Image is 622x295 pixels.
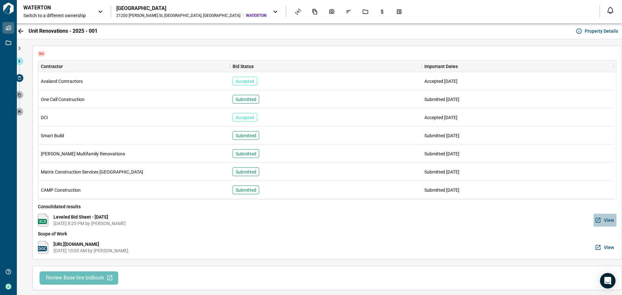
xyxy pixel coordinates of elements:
[116,13,240,18] div: 21200 [PERSON_NAME] St , [GEOGRAPHIC_DATA] , [GEOGRAPHIC_DATA]
[23,12,91,19] span: Switch to a different ownership
[424,133,459,138] span: Submitted [DATE]
[41,78,83,85] span: Avaland Contractors
[604,244,614,251] span: View
[585,28,618,34] span: Property Details
[41,169,143,175] span: Matrix Construction Services [GEOGRAPHIC_DATA]
[230,61,422,72] div: Bid Status
[29,28,98,34] span: Unit Renovations - 2025 - 001
[233,149,259,158] div: Submitted
[23,5,82,11] p: WATERTON
[424,61,458,72] div: Important Dates
[53,241,128,247] span: [URL][DOMAIN_NAME]
[233,77,257,85] div: Accepted
[233,167,259,176] div: Submitted
[38,203,616,210] span: Consolidated results
[38,214,48,227] img: https://docs.google.com/spreadsheets/d/1fjQ3DcYOiPkiDqRcuYuqajLQEaiQk4DtKs0snAxIoRQ
[308,6,322,17] div: Documents
[424,115,457,120] span: Accepted [DATE]
[53,214,126,220] span: Leveled Bid Sheet - [DATE]
[342,6,355,17] div: Issues & Info
[375,6,389,17] div: Budgets
[41,187,81,193] span: CAMP Construction
[233,131,259,140] div: Submitted
[53,220,126,227] span: [DATE] 8:25 PM by [PERSON_NAME]
[233,95,259,104] div: Submitted
[600,273,616,289] div: Open Intercom Messenger
[38,51,45,56] span: Bid
[422,61,614,72] div: Important Dates
[359,6,372,17] div: Jobs
[53,247,128,254] span: [DATE] 10:05 AM by [PERSON_NAME]
[233,113,257,122] div: Accepted
[116,5,266,12] div: [GEOGRAPHIC_DATA]
[41,61,63,72] div: Contractor
[233,186,259,194] div: Submitted
[604,217,614,223] span: View
[233,61,254,72] div: Bid Status
[291,6,305,17] div: Asset View
[424,97,459,102] span: Submitted [DATE]
[325,6,339,17] div: Photos
[41,132,64,139] span: Smart Build
[605,5,616,16] button: Open notification feed
[424,151,459,156] span: Submitted [DATE]
[38,241,48,254] img: https://docs.google.com/document/d/1oBRkmsP223Bf8YEM--maRicM33Xqw_7R
[424,79,457,84] span: Accepted [DATE]
[392,6,406,17] div: Takeoff Center
[41,151,125,157] span: [PERSON_NAME] Multifamily Renovations
[38,61,230,72] div: Contractor
[41,114,48,121] span: DCI
[246,13,266,18] span: WATERTON
[593,214,616,227] button: View
[40,271,118,285] button: Review Base line bidbook
[424,169,459,175] span: Submitted [DATE]
[574,26,621,36] button: Property Details
[424,187,459,193] span: Submitted [DATE]
[41,96,85,103] span: One Call Construction
[46,275,104,281] span: Review Base line bidbook
[38,231,616,237] span: Scope of Work
[593,241,616,254] button: View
